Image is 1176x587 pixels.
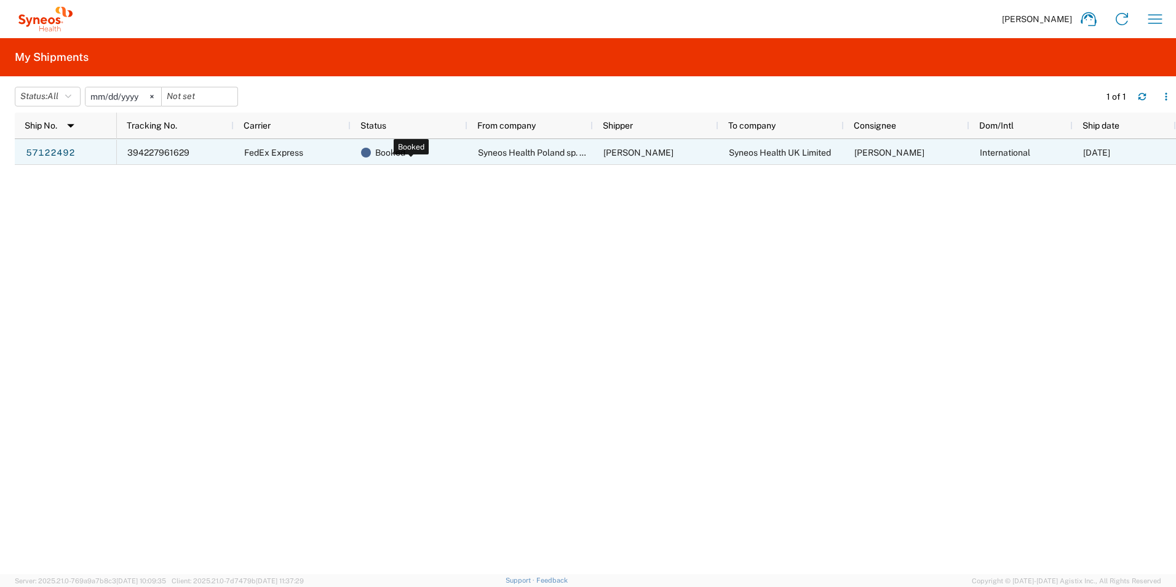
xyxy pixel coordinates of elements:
span: 10/14/2025 [1083,148,1110,158]
span: [DATE] 11:37:29 [256,577,304,585]
span: From company [477,121,536,130]
img: arrow-dropdown.svg [61,116,81,135]
input: Not set [162,87,237,106]
span: All [47,91,58,101]
span: Carrier [244,121,271,130]
span: International [980,148,1030,158]
span: [PERSON_NAME] [1002,14,1072,25]
span: [DATE] 10:09:35 [116,577,166,585]
span: Tracking No. [127,121,177,130]
span: Shipper [603,121,633,130]
div: 1 of 1 [1106,91,1128,102]
button: Status:All [15,87,81,106]
span: Emma Hodge [854,148,924,158]
input: Not set [85,87,161,106]
span: Syneos Health UK Limited [729,148,831,158]
span: Server: 2025.21.0-769a9a7b8c3 [15,577,166,585]
h2: My Shipments [15,50,89,65]
a: 57122492 [25,143,76,162]
span: Dom/Intl [979,121,1014,130]
span: FedEx Express [244,148,303,158]
span: Consignee [854,121,896,130]
span: Ship date [1083,121,1119,130]
span: Booked [375,140,405,166]
a: Feedback [536,577,568,584]
span: Status [360,121,386,130]
span: Client: 2025.21.0-7d7479b [172,577,304,585]
span: To company [728,121,776,130]
span: Ship No. [25,121,57,130]
span: Syneos Health Poland sp. z.o.o [478,148,597,158]
span: Joanna Tabiszewska [603,148,673,158]
a: Support [506,577,536,584]
span: 394227961629 [127,148,189,158]
span: Copyright © [DATE]-[DATE] Agistix Inc., All Rights Reserved [972,575,1161,586]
